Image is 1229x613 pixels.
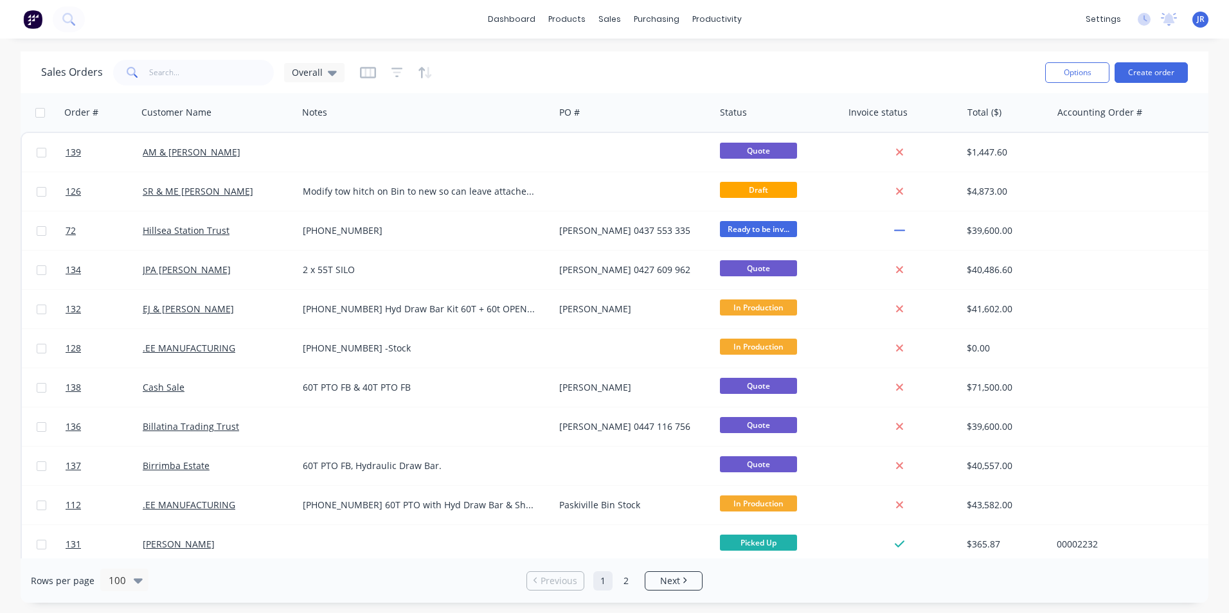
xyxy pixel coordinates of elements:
[616,571,636,591] a: Page 2
[303,342,537,355] div: [PHONE_NUMBER] -Stock
[143,146,240,158] a: AM & [PERSON_NAME]
[559,499,702,511] div: Paskiville Bin Stock
[967,303,1043,315] div: $41,602.00
[143,224,229,236] a: Hillsea Station Trust
[66,407,143,446] a: 136
[967,381,1043,394] div: $71,500.00
[593,571,613,591] a: Page 1 is your current page
[720,339,797,355] span: In Production
[66,381,81,394] span: 138
[66,133,143,172] a: 139
[1115,62,1188,83] button: Create order
[66,185,81,198] span: 126
[542,10,592,29] div: products
[720,106,747,119] div: Status
[660,574,680,587] span: Next
[66,329,143,368] a: 128
[66,486,143,524] a: 112
[720,260,797,276] span: Quote
[720,535,797,551] span: Picked Up
[66,303,81,315] span: 132
[559,106,580,119] div: PO #
[66,538,81,551] span: 131
[31,574,94,587] span: Rows per page
[66,525,143,564] a: 131
[66,224,76,237] span: 72
[848,106,908,119] div: Invoice status
[66,146,81,159] span: 139
[592,10,627,29] div: sales
[143,381,184,393] a: Cash Sale
[521,571,708,591] ul: Pagination
[967,185,1043,198] div: $4,873.00
[303,185,537,198] div: Modify tow hitch on Bin to new so can leave attached to tractor and add hydraulic wheels new
[1057,538,1199,551] div: 00002232
[66,263,81,276] span: 134
[1079,10,1127,29] div: settings
[720,182,797,198] span: Draft
[66,459,81,472] span: 137
[149,60,274,85] input: Search...
[645,574,702,587] a: Next page
[720,417,797,433] span: Quote
[141,106,211,119] div: Customer Name
[66,172,143,211] a: 126
[967,106,1001,119] div: Total ($)
[303,224,537,237] div: [PHONE_NUMBER]
[720,495,797,511] span: In Production
[627,10,686,29] div: purchasing
[64,106,98,119] div: Order #
[23,10,42,29] img: Factory
[967,224,1043,237] div: $39,600.00
[559,263,702,276] div: [PERSON_NAME] 0427 609 962
[302,106,327,119] div: Notes
[1057,106,1142,119] div: Accounting Order #
[559,420,702,433] div: [PERSON_NAME] 0447 116 756
[66,447,143,485] a: 137
[686,10,748,29] div: productivity
[143,303,234,315] a: EJ & [PERSON_NAME]
[303,303,537,315] div: [PHONE_NUMBER] Hyd Draw Bar Kit 60T + 60t OPEN TOP PTO Bin PLUS HYD DRAW BAR AND UTE TOW HITCH
[527,574,584,587] a: Previous page
[720,378,797,394] span: Quote
[967,499,1043,511] div: $43,582.00
[292,66,323,79] span: Overall
[66,290,143,328] a: 132
[1197,13,1205,25] span: JR
[720,143,797,159] span: Quote
[66,211,143,250] a: 72
[66,420,81,433] span: 136
[967,420,1043,433] div: $39,600.00
[143,499,235,511] a: .EE MANUFACTURING
[967,538,1043,551] div: $365.87
[303,459,537,472] div: 60T PTO FB, Hydraulic Draw Bar.
[303,381,537,394] div: 60T PTO FB & 40T PTO FB
[143,263,231,276] a: JPA [PERSON_NAME]
[481,10,542,29] a: dashboard
[720,299,797,315] span: In Production
[720,456,797,472] span: Quote
[967,459,1043,472] div: $40,557.00
[143,420,239,432] a: Billatina Trading Trust
[303,499,537,511] div: [PHONE_NUMBER] 60T PTO with Hyd Draw Bar & Shut Off
[41,66,103,78] h1: Sales Orders
[559,224,702,237] div: [PERSON_NAME] 0437 553 335
[66,368,143,407] a: 138
[967,342,1043,355] div: $0.00
[143,538,215,550] a: [PERSON_NAME]
[303,263,537,276] div: 2 x 55T SILO
[143,459,210,472] a: Birrimba Estate
[66,251,143,289] a: 134
[720,221,797,237] span: Ready to be inv...
[559,381,702,394] div: [PERSON_NAME]
[143,342,235,354] a: .EE MANUFACTURING
[1045,62,1109,83] button: Options
[967,263,1043,276] div: $40,486.60
[967,146,1043,159] div: $1,447.60
[541,574,577,587] span: Previous
[559,303,702,315] div: [PERSON_NAME]
[66,499,81,511] span: 112
[143,185,253,197] a: SR & ME [PERSON_NAME]
[66,342,81,355] span: 128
